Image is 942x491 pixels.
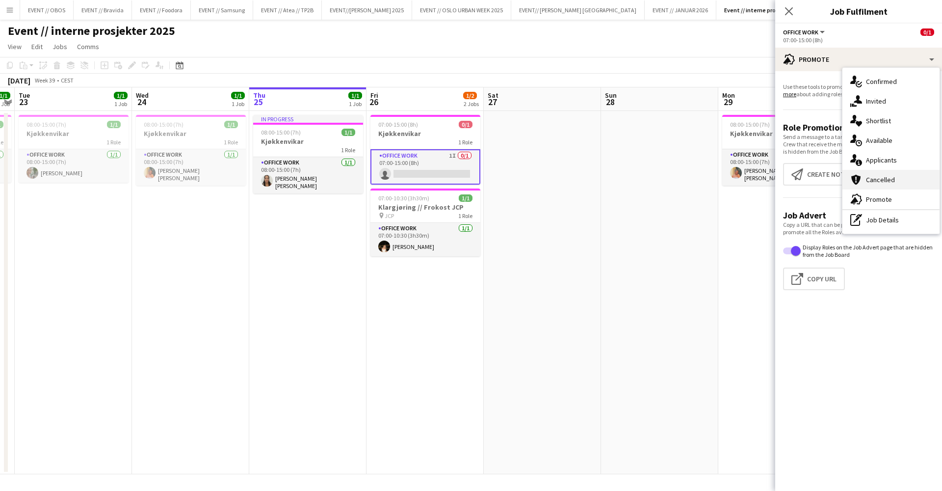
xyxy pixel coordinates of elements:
[722,91,735,100] span: Mon
[61,77,74,84] div: CEST
[77,42,99,51] span: Comms
[783,221,934,236] p: Copy a URL that can be pasted into other channels to promote all the Roles available on this Job.
[136,115,246,186] app-job-card: 08:00-15:00 (7h)1/1Kjøkkenvikar1 RoleOffice work1/108:00-15:00 (7h)[PERSON_NAME] [PERSON_NAME]
[783,28,826,36] button: Office work
[783,83,934,98] p: Use these tools to promote your Roles to Crew. about adding roles.
[26,121,66,128] span: 08:00-15:00 (7h)
[341,146,355,154] span: 1 Role
[73,40,103,53] a: Comms
[253,157,363,193] app-card-role: Office work1/108:00-15:00 (7h)[PERSON_NAME] [PERSON_NAME]
[348,92,362,99] span: 1/1
[716,0,816,20] button: Event // interne prosjekter 2025
[722,129,832,138] h3: Kjøkkenvikar
[370,115,480,185] app-job-card: 07:00-15:00 (8h)0/1Kjøkkenvikar1 RoleOffice work1I0/107:00-15:00 (8h)
[783,210,934,221] h3: Job Advert
[412,0,511,20] button: EVENT // OSLO URBAN WEEK 2025
[8,42,22,51] span: View
[801,244,934,258] label: Display Roles on the Job Advert page that are hidden from the Job Board
[722,115,832,186] app-job-card: 08:00-15:00 (7h)1/1Kjøkkenvikar1 RoleOffice work1/108:00-15:00 (7h)[PERSON_NAME] [PERSON_NAME]
[252,96,265,108] span: 25
[224,121,238,128] span: 1/1
[114,92,128,99] span: 1/1
[458,138,472,146] span: 1 Role
[27,40,47,53] a: Edit
[191,0,253,20] button: EVENT // Samsung
[20,0,74,20] button: EVENT // OBOS
[31,42,43,51] span: Edit
[370,129,480,138] h3: Kjøkkenvikar
[136,129,246,138] h3: Kjøkkenvikar
[370,149,480,185] app-card-role: Office work1I0/107:00-15:00 (8h)
[783,36,934,44] div: 07:00-15:00 (8h)
[866,97,886,106] span: Invited
[19,149,129,183] app-card-role: Office work1/108:00-15:00 (7h)[PERSON_NAME]
[775,48,942,71] div: Promote
[511,0,645,20] button: EVENT// [PERSON_NAME] [GEOGRAPHIC_DATA]
[114,100,127,108] div: 1 Job
[370,91,378,100] span: Fri
[253,91,265,100] span: Thu
[464,100,479,108] div: 2 Jobs
[488,91,498,100] span: Sat
[866,136,892,145] span: Available
[783,122,934,133] h3: Role Promotion
[32,77,57,84] span: Week 39
[459,194,472,202] span: 1/1
[459,121,472,128] span: 0/1
[385,212,394,219] span: JCP
[775,5,942,18] h3: Job Fulfilment
[866,195,892,204] span: Promote
[730,121,770,128] span: 08:00-15:00 (7h)
[19,115,129,183] app-job-card: 08:00-15:00 (7h)1/1Kjøkkenvikar1 RoleOffice work1/108:00-15:00 (7h)[PERSON_NAME]
[369,96,378,108] span: 26
[349,100,362,108] div: 1 Job
[603,96,617,108] span: 28
[136,149,246,186] app-card-role: Office work1/108:00-15:00 (7h)[PERSON_NAME] [PERSON_NAME]
[8,24,175,38] h1: Event // interne prosjekter 2025
[486,96,498,108] span: 27
[783,83,910,98] a: Learn more
[920,28,934,36] span: 0/1
[866,77,897,86] span: Confirmed
[458,212,472,219] span: 1 Role
[224,138,238,146] span: 1 Role
[463,92,477,99] span: 1/2
[253,115,363,193] app-job-card: In progress08:00-15:00 (7h)1/1Kjøkkenvikar1 RoleOffice work1/108:00-15:00 (7h)[PERSON_NAME] [PERS...
[144,121,183,128] span: 08:00-15:00 (7h)
[866,175,895,184] span: Cancelled
[106,138,121,146] span: 1 Role
[134,96,149,108] span: 24
[8,76,30,85] div: [DATE]
[370,203,480,212] h3: Klargjøring // Frokost JCP
[378,121,418,128] span: 07:00-15:00 (8h)
[261,129,301,136] span: 08:00-15:00 (7h)
[4,40,26,53] a: View
[231,92,245,99] span: 1/1
[783,268,845,290] button: Copy Url
[322,0,412,20] button: EVENT//[PERSON_NAME] 2025
[722,149,832,186] app-card-role: Office work1/108:00-15:00 (7h)[PERSON_NAME] [PERSON_NAME]
[253,115,363,123] div: In progress
[232,100,244,108] div: 1 Job
[49,40,71,53] a: Jobs
[19,129,129,138] h3: Kjøkkenvikar
[17,96,30,108] span: 23
[645,0,716,20] button: EVENT // JANUAR 2026
[370,189,480,256] app-job-card: 07:00-10:30 (3h30m)1/1Klargjøring // Frokost JCP JCP1 RoleOffice work1/107:00-10:30 (3h30m)[PERSO...
[721,96,735,108] span: 29
[253,0,322,20] button: EVENT // Atea // TP2B
[370,223,480,256] app-card-role: Office work1/107:00-10:30 (3h30m)[PERSON_NAME]
[866,156,897,164] span: Applicants
[107,121,121,128] span: 1/1
[783,163,884,186] button: Create notification
[74,0,132,20] button: EVENT // Bravida
[19,91,30,100] span: Tue
[605,91,617,100] span: Sun
[341,129,355,136] span: 1/1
